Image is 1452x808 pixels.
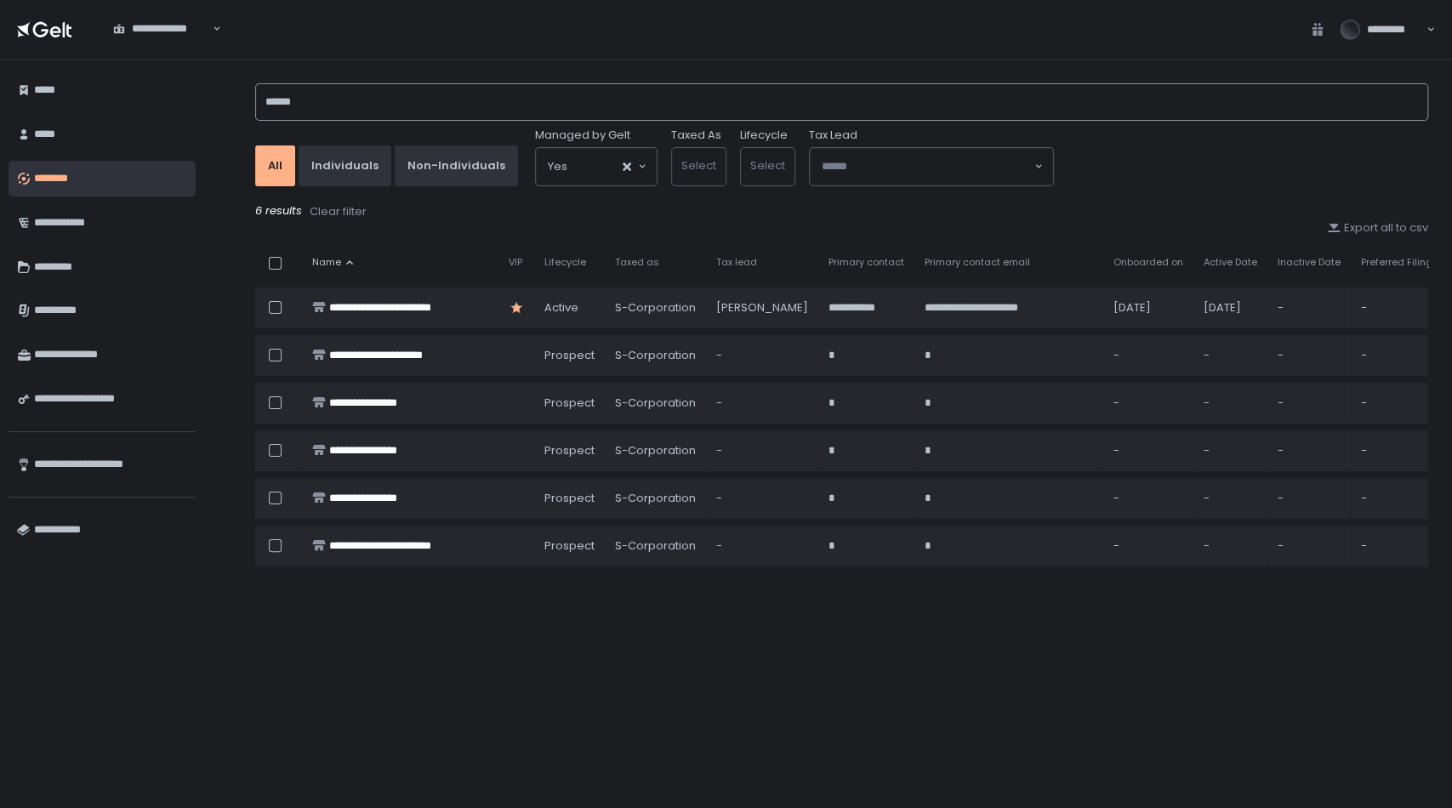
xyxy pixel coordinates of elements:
[544,538,595,554] span: prospect
[1204,256,1257,269] span: Active Date
[1278,348,1341,363] div: -
[113,37,211,54] input: Search for option
[615,538,696,554] div: S-Corporation
[1113,348,1183,363] div: -
[750,157,785,174] span: Select
[407,158,505,174] div: Non-Individuals
[716,443,808,458] div: -
[1278,443,1341,458] div: -
[1204,538,1257,554] div: -
[615,256,659,269] span: Taxed as
[567,158,621,175] input: Search for option
[509,256,522,269] span: VIP
[268,158,282,174] div: All
[1278,538,1341,554] div: -
[1113,256,1183,269] span: Onboarded on
[544,300,578,316] span: active
[925,256,1030,269] span: Primary contact email
[544,256,586,269] span: Lifecycle
[1361,300,1432,316] div: -
[1278,300,1341,316] div: -
[1278,491,1341,506] div: -
[1361,395,1432,411] div: -
[1361,443,1432,458] div: -
[822,158,1033,175] input: Search for option
[1113,300,1183,316] div: [DATE]
[716,538,808,554] div: -
[544,443,595,458] span: prospect
[1204,443,1257,458] div: -
[810,148,1053,185] div: Search for option
[311,158,379,174] div: Individuals
[671,128,721,143] label: Taxed As
[536,148,657,185] div: Search for option
[1327,220,1428,236] button: Export all to csv
[312,256,341,269] span: Name
[716,395,808,411] div: -
[544,491,595,506] span: prospect
[395,145,518,186] button: Non-Individuals
[1361,538,1432,554] div: -
[1113,443,1183,458] div: -
[615,395,696,411] div: S-Corporation
[740,128,788,143] label: Lifecycle
[309,203,367,220] button: Clear filter
[1113,491,1183,506] div: -
[310,204,367,219] div: Clear filter
[716,491,808,506] div: -
[615,491,696,506] div: S-Corporation
[1278,395,1341,411] div: -
[1278,256,1341,269] span: Inactive Date
[1113,395,1183,411] div: -
[255,203,1428,220] div: 6 results
[544,395,595,411] span: prospect
[1204,300,1257,316] div: [DATE]
[716,256,757,269] span: Tax lead
[809,128,857,143] span: Tax Lead
[548,158,567,175] span: Yes
[544,348,595,363] span: prospect
[716,300,808,316] div: [PERSON_NAME]
[1204,491,1257,506] div: -
[1113,538,1183,554] div: -
[1204,395,1257,411] div: -
[1361,491,1432,506] div: -
[255,145,295,186] button: All
[1361,348,1432,363] div: -
[716,348,808,363] div: -
[681,157,716,174] span: Select
[299,145,391,186] button: Individuals
[615,348,696,363] div: S-Corporation
[623,162,631,171] button: Clear Selected
[615,300,696,316] div: S-Corporation
[615,443,696,458] div: S-Corporation
[535,128,630,143] span: Managed by Gelt
[1361,256,1432,269] span: Preferred Filing
[102,12,221,47] div: Search for option
[828,256,904,269] span: Primary contact
[1204,348,1257,363] div: -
